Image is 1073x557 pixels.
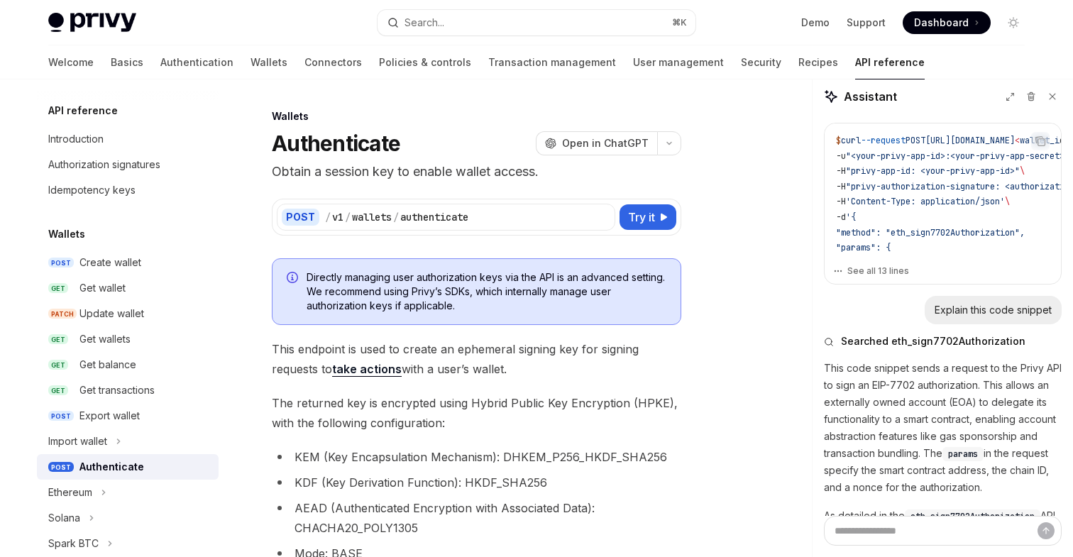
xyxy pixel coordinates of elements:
[37,326,219,352] a: GETGet wallets
[48,283,68,294] span: GET
[824,516,1062,546] textarea: Ask a question...
[37,126,219,152] a: Introduction
[836,165,846,177] span: -H
[37,152,219,177] a: Authorization signatures
[48,433,107,450] div: Import wallet
[352,210,392,224] div: wallets
[914,16,969,30] span: Dashboard
[910,511,1035,522] span: eth_sign7702Authorization
[836,135,841,146] span: $
[48,258,74,268] span: POST
[836,227,1025,238] span: "method": "eth_sign7702Authorization",
[48,182,136,199] div: Idempotency keys
[846,165,1020,177] span: "privy-app-id: <your-privy-app-id>"
[272,131,400,156] h1: Authenticate
[633,45,724,79] a: User management
[48,156,160,173] div: Authorization signatures
[628,209,655,226] span: Try it
[79,305,144,322] div: Update wallet
[836,196,846,207] span: -H
[37,352,219,377] a: GETGet balance
[48,102,118,119] h5: API reference
[272,393,681,433] span: The returned key is encrypted using Hybrid Public Key Encryption (HPKE), with the following confi...
[37,403,219,429] a: POSTExport wallet
[798,45,838,79] a: Recipes
[37,250,219,275] a: POSTCreate wallet
[48,535,99,552] div: Spark BTC
[272,339,681,379] span: This endpoint is used to create an ephemeral signing key for signing requests to with a user’s wa...
[79,280,126,297] div: Get wallet
[620,204,676,230] button: Try it
[48,509,80,526] div: Solana
[1005,196,1010,207] span: \
[536,131,657,155] button: Open in ChatGPT
[1020,135,1060,146] span: wallet_i
[287,272,301,286] svg: Info
[925,135,1015,146] span: [URL][DOMAIN_NAME]
[48,309,77,319] span: PATCH
[836,211,846,223] span: -d
[272,498,681,538] li: AEAD (Authenticated Encryption with Associated Data): CHACHA20_POLY1305
[861,135,906,146] span: --request
[307,270,666,313] span: Directly managing user authorization keys via the API is an advanced setting. We recommend using ...
[304,45,362,79] a: Connectors
[272,447,681,467] li: KEM (Key Encapsulation Mechanism): DHKEM_P256_HKDF_SHA256
[741,45,781,79] a: Security
[48,385,68,396] span: GET
[562,136,649,150] span: Open in ChatGPT
[48,411,74,421] span: POST
[48,462,74,473] span: POST
[1060,135,1064,146] span: d
[79,407,140,424] div: Export wallet
[79,254,141,271] div: Create wallet
[160,45,233,79] a: Authentication
[801,16,830,30] a: Demo
[379,45,471,79] a: Policies & controls
[935,303,1052,317] div: Explain this code snippet
[400,210,468,224] div: authenticate
[325,210,331,224] div: /
[37,177,219,203] a: Idempotency keys
[48,13,136,33] img: light logo
[251,45,287,79] a: Wallets
[948,448,978,460] span: params
[79,458,144,475] div: Authenticate
[48,45,94,79] a: Welcome
[37,429,219,454] button: Toggle Import wallet section
[1002,11,1025,34] button: Toggle dark mode
[282,209,319,226] div: POST
[79,356,136,373] div: Get balance
[1031,132,1050,150] button: Copy the contents from the code block
[37,301,219,326] a: PATCHUpdate wallet
[824,334,1062,348] button: Searched eth_sign7702Authorization
[272,109,681,123] div: Wallets
[847,16,886,30] a: Support
[111,45,143,79] a: Basics
[37,275,219,301] a: GETGet wallet
[903,11,991,34] a: Dashboard
[37,454,219,480] a: POSTAuthenticate
[841,135,861,146] span: curl
[841,334,1025,348] span: Searched eth_sign7702Authorization
[488,45,616,79] a: Transaction management
[906,135,925,146] span: POST
[48,360,68,370] span: GET
[48,226,85,243] h5: Wallets
[405,14,444,31] div: Search...
[855,45,925,79] a: API reference
[37,377,219,403] a: GETGet transactions
[836,181,846,192] span: -H
[378,10,695,35] button: Open search
[79,331,131,348] div: Get wallets
[844,88,897,105] span: Assistant
[824,360,1062,496] p: This code snippet sends a request to the Privy API to sign an EIP-7702 authorization. This allows...
[846,211,856,223] span: '{
[37,505,219,531] button: Toggle Solana section
[48,334,68,345] span: GET
[672,17,687,28] span: ⌘ K
[1038,522,1055,539] button: Send message
[836,242,891,253] span: "params": {
[37,531,219,556] button: Toggle Spark BTC section
[79,382,155,399] div: Get transactions
[393,210,399,224] div: /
